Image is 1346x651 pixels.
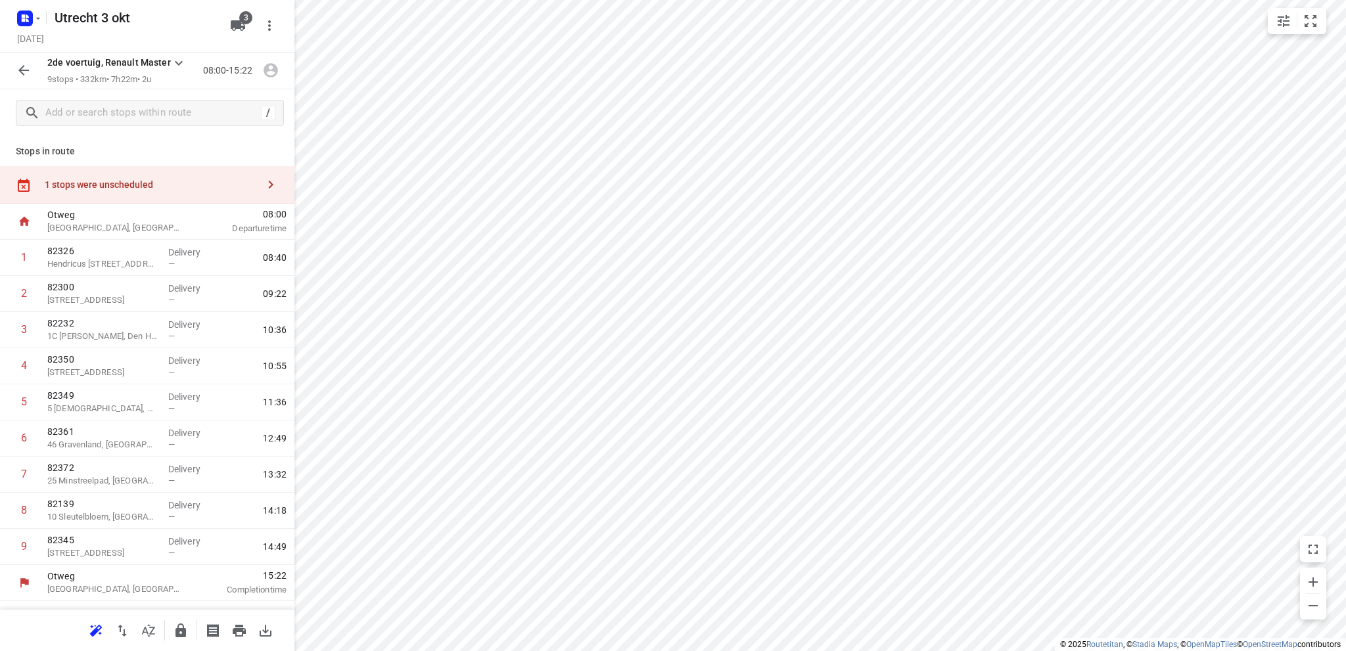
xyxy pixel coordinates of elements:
[21,432,27,444] div: 6
[168,331,175,341] span: —
[168,499,217,512] p: Delivery
[168,617,194,644] button: Lock route
[256,12,283,39] button: More
[83,623,109,636] span: Reoptimize route
[168,318,217,331] p: Delivery
[168,462,217,476] p: Delivery
[47,389,158,402] p: 82349
[168,295,175,305] span: —
[263,432,287,445] span: 12:49
[168,390,217,403] p: Delivery
[47,510,158,524] p: 10 Sleutelbloem, Breukelen
[47,402,158,415] p: 5 [DEMOGRAPHIC_DATA], Dirkshorn
[47,366,158,379] p: 52 Burgemeester Lovinkstraat, Breezand
[47,497,158,510] p: 82139
[21,287,27,300] div: 2
[200,569,287,582] span: 15:22
[168,354,217,367] p: Delivery
[168,282,217,295] p: Delivery
[21,395,27,408] div: 5
[47,244,158,258] p: 82326
[1186,640,1237,649] a: OpenMapTiles
[168,403,175,413] span: —
[47,208,184,221] p: Otweg
[47,425,158,438] p: 82361
[200,222,287,235] p: Departure time
[200,623,226,636] span: Print shipping labels
[1086,640,1123,649] a: Routetitan
[1270,8,1297,34] button: Map settings
[200,583,287,596] p: Completion time
[21,359,27,372] div: 4
[21,323,27,336] div: 3
[1060,640,1341,649] li: © 2025 , © , © © contributors
[47,570,184,583] p: Otweg
[21,504,27,516] div: 8
[263,395,287,409] span: 11:36
[252,623,279,636] span: Download route
[1268,8,1326,34] div: small contained button group
[168,512,175,522] span: —
[168,246,217,259] p: Delivery
[47,317,158,330] p: 82232
[47,438,158,451] p: 46 Gravenland, [GEOGRAPHIC_DATA]
[258,64,284,76] span: Assign driver
[168,476,175,485] span: —
[47,294,158,307] p: [STREET_ADDRESS]
[109,623,135,636] span: Reverse route
[263,504,287,517] span: 14:18
[263,251,287,264] span: 08:40
[168,439,175,449] span: —
[200,208,287,221] span: 08:00
[45,103,261,123] input: Add or search stops within route
[47,547,158,560] p: [STREET_ADDRESS]
[263,359,287,372] span: 10:55
[263,468,287,481] span: 13:32
[21,540,27,552] div: 9
[225,12,251,39] button: 3
[263,323,287,336] span: 10:36
[47,56,171,70] p: 2de voertuig, Renault Master
[168,259,175,269] span: —
[168,535,217,548] p: Delivery
[261,106,275,120] div: /
[47,281,158,294] p: 82300
[1132,640,1177,649] a: Stadia Maps
[226,623,252,636] span: Print route
[45,179,258,190] div: 1 stops were unscheduled
[16,145,279,158] p: Stops in route
[47,74,187,86] p: 9 stops • 332km • 7h22m • 2u
[1297,8,1324,34] button: Fit zoom
[203,64,258,78] p: 08:00-15:22
[47,461,158,474] p: 82372
[135,623,162,636] span: Sort by time window
[47,353,158,366] p: 82350
[239,11,252,24] span: 3
[21,468,27,480] div: 7
[47,258,158,271] p: Hendricus Viottahof 18, Hoofddorp
[168,426,217,439] p: Delivery
[12,31,49,46] h5: Project date
[49,7,220,28] h5: Rename
[47,474,158,487] p: 25 Minstreelpad, [GEOGRAPHIC_DATA]
[168,548,175,558] span: —
[168,367,175,377] span: —
[47,583,184,596] p: [GEOGRAPHIC_DATA], [GEOGRAPHIC_DATA]
[263,287,287,300] span: 09:22
[47,533,158,547] p: 82345
[47,330,158,343] p: 1C Kortevliet, Den Helder
[47,221,184,235] p: [GEOGRAPHIC_DATA], [GEOGRAPHIC_DATA]
[21,251,27,263] div: 1
[1243,640,1297,649] a: OpenStreetMap
[263,540,287,553] span: 14:49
